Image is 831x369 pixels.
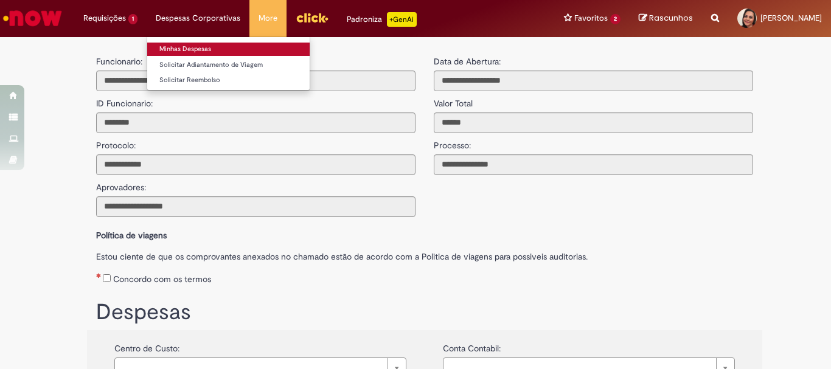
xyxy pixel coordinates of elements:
[96,230,167,241] b: Política de viagens
[114,336,179,354] label: Centro de Custo:
[443,336,501,354] label: Conta Contabil:
[347,12,417,27] div: Padroniza
[113,273,211,285] label: Concordo com os termos
[434,55,501,67] label: Data de Abertura:
[387,12,417,27] p: +GenAi
[147,36,310,91] ul: Despesas Corporativas
[259,12,277,24] span: More
[574,12,608,24] span: Favoritos
[96,55,142,67] label: Funcionario:
[147,74,310,87] a: Solicitar Reembolso
[760,13,822,23] span: [PERSON_NAME]
[649,12,693,24] span: Rascunhos
[96,300,753,325] h1: Despesas
[610,14,621,24] span: 2
[96,133,136,151] label: Protocolo:
[96,91,153,109] label: ID Funcionario:
[434,133,471,151] label: Processo:
[156,12,240,24] span: Despesas Corporativas
[96,175,146,193] label: Aprovadores:
[296,9,329,27] img: click_logo_yellow_360x200.png
[639,13,693,24] a: Rascunhos
[434,91,473,109] label: Valor Total
[147,43,310,56] a: Minhas Despesas
[147,58,310,72] a: Solicitar Adiantamento de Viagem
[83,12,126,24] span: Requisições
[128,14,137,24] span: 1
[96,244,753,263] label: Estou ciente de que os comprovantes anexados no chamado estão de acordo com a Politica de viagens...
[1,6,64,30] img: ServiceNow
